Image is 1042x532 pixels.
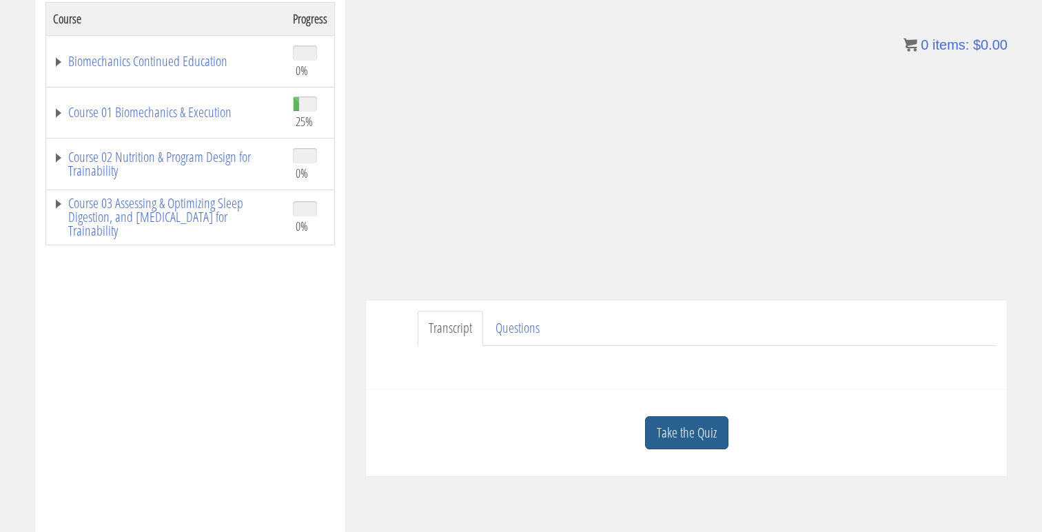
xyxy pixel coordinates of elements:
a: Take the Quiz [645,416,728,450]
a: Course 03 Assessing & Optimizing Sleep Digestion, and [MEDICAL_DATA] for Trainability [53,196,279,238]
span: 0 [921,37,928,52]
a: Biomechanics Continued Education [53,54,279,68]
span: items: [932,37,969,52]
span: $ [973,37,981,52]
a: 0 items: $0.00 [903,37,1008,52]
span: 0% [296,63,308,78]
a: Transcript [418,311,483,346]
a: Course 02 Nutrition & Program Design for Trainability [53,150,279,178]
th: Course [46,2,287,35]
th: Progress [286,2,335,35]
a: Course 01 Biomechanics & Execution [53,105,279,119]
a: Questions [484,311,551,346]
span: 0% [296,218,308,234]
img: icon11.png [903,38,917,52]
span: 25% [296,114,313,129]
span: 0% [296,165,308,181]
bdi: 0.00 [973,37,1008,52]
